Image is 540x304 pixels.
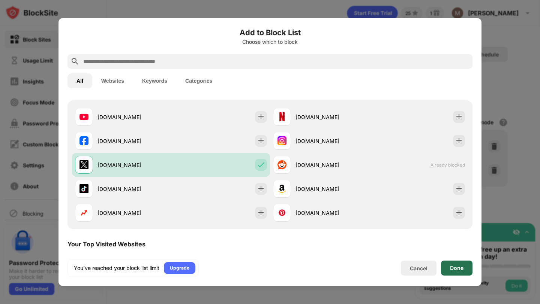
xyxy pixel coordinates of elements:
[74,264,159,272] div: You’ve reached your block list limit
[79,112,88,121] img: favicons
[277,208,286,217] img: favicons
[67,39,472,45] div: Choose which to block
[79,136,88,145] img: favicons
[170,264,189,272] div: Upgrade
[79,160,88,169] img: favicons
[97,113,171,121] div: [DOMAIN_NAME]
[97,209,171,217] div: [DOMAIN_NAME]
[295,137,369,145] div: [DOMAIN_NAME]
[295,209,369,217] div: [DOMAIN_NAME]
[79,184,88,193] img: favicons
[67,240,145,248] div: Your Top Visited Websites
[176,73,221,88] button: Categories
[70,57,79,66] img: search.svg
[295,185,369,193] div: [DOMAIN_NAME]
[67,73,92,88] button: All
[97,185,171,193] div: [DOMAIN_NAME]
[277,160,286,169] img: favicons
[277,184,286,193] img: favicons
[133,73,176,88] button: Keywords
[410,265,427,271] div: Cancel
[277,112,286,121] img: favicons
[97,137,171,145] div: [DOMAIN_NAME]
[97,161,171,169] div: [DOMAIN_NAME]
[92,73,133,88] button: Websites
[295,113,369,121] div: [DOMAIN_NAME]
[295,161,369,169] div: [DOMAIN_NAME]
[277,136,286,145] img: favicons
[67,27,472,38] h6: Add to Block List
[450,265,463,271] div: Done
[79,208,88,217] img: favicons
[430,162,465,168] span: Already blocked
